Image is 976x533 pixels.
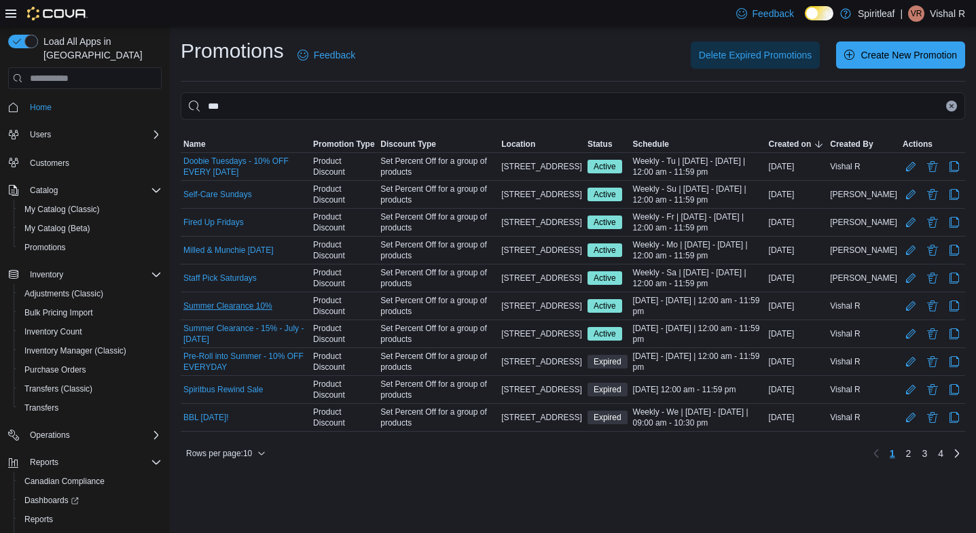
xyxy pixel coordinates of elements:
div: [DATE] [766,158,828,175]
span: Transfers (Classic) [24,383,92,394]
span: [DATE] - [DATE] | 12:00 am - 11:59 pm [633,351,763,373]
a: Summer Clearance 10% [183,300,272,311]
a: Inventory Manager (Classic) [19,343,132,359]
span: Product Discount [313,184,375,205]
button: Edit Promotion [903,354,919,370]
button: Edit Promotion [903,158,919,175]
span: [PERSON_NAME] [830,189,897,200]
a: Canadian Compliance [19,473,110,489]
a: Fired Up Fridays [183,217,244,228]
button: Delete Promotion [924,186,941,203]
span: Name [183,139,206,150]
button: Delete Promotion [924,214,941,230]
button: Edit Promotion [903,186,919,203]
a: Bulk Pricing Import [19,305,98,321]
span: Expired [594,411,621,424]
button: Inventory Count [14,322,167,341]
div: Set Percent Off for a group of products [378,292,499,320]
button: Operations [24,427,75,443]
span: Weekly - Sa | [DATE] - [DATE] | 12:00 am - 11:59 pm [633,267,763,289]
p: Vishal R [930,5,965,22]
button: Delete Promotion [924,298,941,314]
div: Vishal R [908,5,924,22]
button: Delete Promotion [924,158,941,175]
button: Bulk Pricing Import [14,303,167,322]
span: Expired [588,411,628,424]
button: My Catalog (Beta) [14,219,167,238]
span: 2 [906,447,911,460]
button: Clear input [946,101,957,111]
div: Set Percent Off for a group of products [378,320,499,347]
span: Active [588,327,622,341]
a: Self-Care Sundays [183,189,252,200]
button: Transfers [14,398,167,417]
button: Rows per page:10 [181,445,271,462]
span: [STREET_ADDRESS] [501,189,582,200]
span: Create New Promotion [861,48,957,62]
div: Set Percent Off for a group of products [378,209,499,236]
button: Reports [14,510,167,529]
span: Bulk Pricing Import [24,307,93,318]
span: My Catalog (Classic) [24,204,100,215]
span: Reports [30,457,58,468]
a: My Catalog (Beta) [19,220,96,237]
span: My Catalog (Beta) [24,223,90,234]
span: Users [24,126,162,143]
button: Catalog [3,181,167,200]
span: Vishal R [830,161,860,172]
button: Clone Promotion [946,270,962,286]
button: Promotion Type [310,136,378,152]
input: This is a search bar. As you type, the results lower in the page will automatically filter. [181,92,965,120]
span: Canadian Compliance [19,473,162,489]
a: Staff Pick Saturdays [183,273,257,283]
button: Promotions [14,238,167,257]
button: My Catalog (Classic) [14,200,167,219]
span: Active [594,160,616,173]
span: Feedback [314,48,355,62]
span: [DATE] - [DATE] | 12:00 am - 11:59 pm [633,295,763,317]
span: Customers [24,154,162,171]
span: Home [24,99,162,116]
span: Created on [769,139,812,150]
button: Clone Promotion [946,409,962,426]
a: Transfers (Classic) [19,381,98,397]
button: Name [181,136,310,152]
button: Catalog [24,182,63,199]
button: Customers [3,152,167,172]
a: Adjustments (Classic) [19,286,109,302]
span: Active [588,243,622,257]
div: [DATE] [766,354,828,370]
button: Operations [3,426,167,445]
a: My Catalog (Classic) [19,201,105,218]
a: Summer Clearance - 15% - July - [DATE] [183,323,308,345]
span: Active [594,216,616,228]
span: Weekly - Mo | [DATE] - [DATE] | 12:00 am - 11:59 pm [633,239,763,261]
span: Weekly - Fr | [DATE] - [DATE] | 12:00 am - 11:59 pm [633,211,763,233]
span: Promotion Type [313,139,374,150]
span: [STREET_ADDRESS] [501,300,582,311]
span: Active [588,188,622,201]
button: Delete Promotion [924,326,941,342]
button: Users [24,126,56,143]
button: Delete Promotion [924,354,941,370]
div: [DATE] [766,409,828,426]
a: Spiritbus Rewind Sale [183,384,263,395]
span: Active [594,244,616,256]
div: [DATE] [766,381,828,398]
a: Dashboards [19,492,84,509]
span: Transfers [19,400,162,416]
span: Inventory Manager (Classic) [24,345,126,356]
span: Dark Mode [805,20,806,21]
div: Set Percent Off for a group of products [378,181,499,208]
a: Page 2 of 4 [901,443,917,464]
span: [STREET_ADDRESS] [501,384,582,395]
a: Purchase Orders [19,362,92,378]
button: Purchase Orders [14,360,167,379]
div: [DATE] [766,298,828,314]
span: Expired [588,355,628,368]
span: Inventory [24,266,162,283]
span: Weekly - Tu | [DATE] - [DATE] | 12:00 am - 11:59 pm [633,156,763,177]
span: 3 [922,447,927,460]
p: | [900,5,903,22]
span: Active [594,272,616,284]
